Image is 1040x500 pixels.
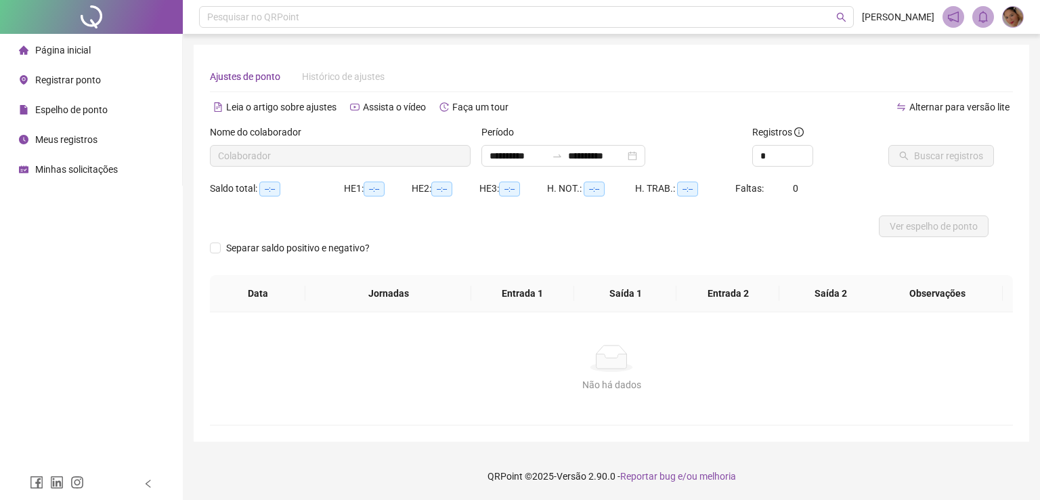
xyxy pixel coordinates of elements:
label: Nome do colaborador [210,125,310,140]
span: file [19,105,28,114]
div: H. TRAB.: [635,181,735,196]
span: swap-right [552,150,563,161]
span: schedule [19,165,28,174]
span: [PERSON_NAME] [862,9,934,24]
div: Saldo total: [210,181,344,196]
span: --:-- [499,182,520,196]
div: HE 2: [412,181,479,196]
span: Registros [752,125,804,140]
label: Período [481,125,523,140]
span: file-text [213,102,223,112]
span: linkedin [50,476,64,489]
span: Espelho de ponto [35,104,108,115]
span: to [552,150,563,161]
span: --:-- [259,182,280,196]
span: bell [977,11,989,23]
span: search [836,12,846,22]
button: Ver espelho de ponto [879,215,989,237]
div: HE 3: [479,181,547,196]
span: facebook [30,476,43,489]
img: 90499 [1003,7,1023,27]
span: Minhas solicitações [35,164,118,175]
span: Assista o vídeo [363,102,426,112]
button: Buscar registros [888,145,994,167]
span: 0 [793,183,798,194]
span: swap [896,102,906,112]
span: Separar saldo positivo e negativo? [221,241,375,255]
div: Não há dados [226,377,997,392]
span: environment [19,75,28,85]
span: info-circle [794,127,804,137]
th: Jornadas [305,275,471,312]
span: Página inicial [35,45,91,56]
span: --:-- [677,182,698,196]
th: Entrada 1 [471,275,574,312]
span: --:-- [584,182,605,196]
span: history [439,102,449,112]
span: instagram [70,476,84,489]
span: left [144,479,153,488]
span: Ajustes de ponto [210,71,280,82]
th: Entrada 2 [676,275,779,312]
span: --:-- [364,182,385,196]
span: Histórico de ajustes [302,71,385,82]
th: Saída 1 [574,275,677,312]
span: notification [947,11,959,23]
th: Data [210,275,305,312]
div: H. NOT.: [547,181,635,196]
span: youtube [350,102,360,112]
div: HE 1: [344,181,412,196]
span: Alternar para versão lite [909,102,1010,112]
span: Leia o artigo sobre ajustes [226,102,337,112]
span: Registrar ponto [35,75,101,85]
span: --:-- [431,182,452,196]
span: Faça um tour [452,102,508,112]
span: Reportar bug e/ou melhoria [620,471,736,482]
span: Faltas: [735,183,766,194]
span: Versão [557,471,586,482]
th: Observações [872,275,1003,312]
span: Observações [883,286,992,301]
span: home [19,45,28,55]
footer: QRPoint © 2025 - 2.90.0 - [183,453,1040,500]
span: clock-circle [19,135,28,144]
th: Saída 2 [779,275,882,312]
span: Meus registros [35,134,97,145]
